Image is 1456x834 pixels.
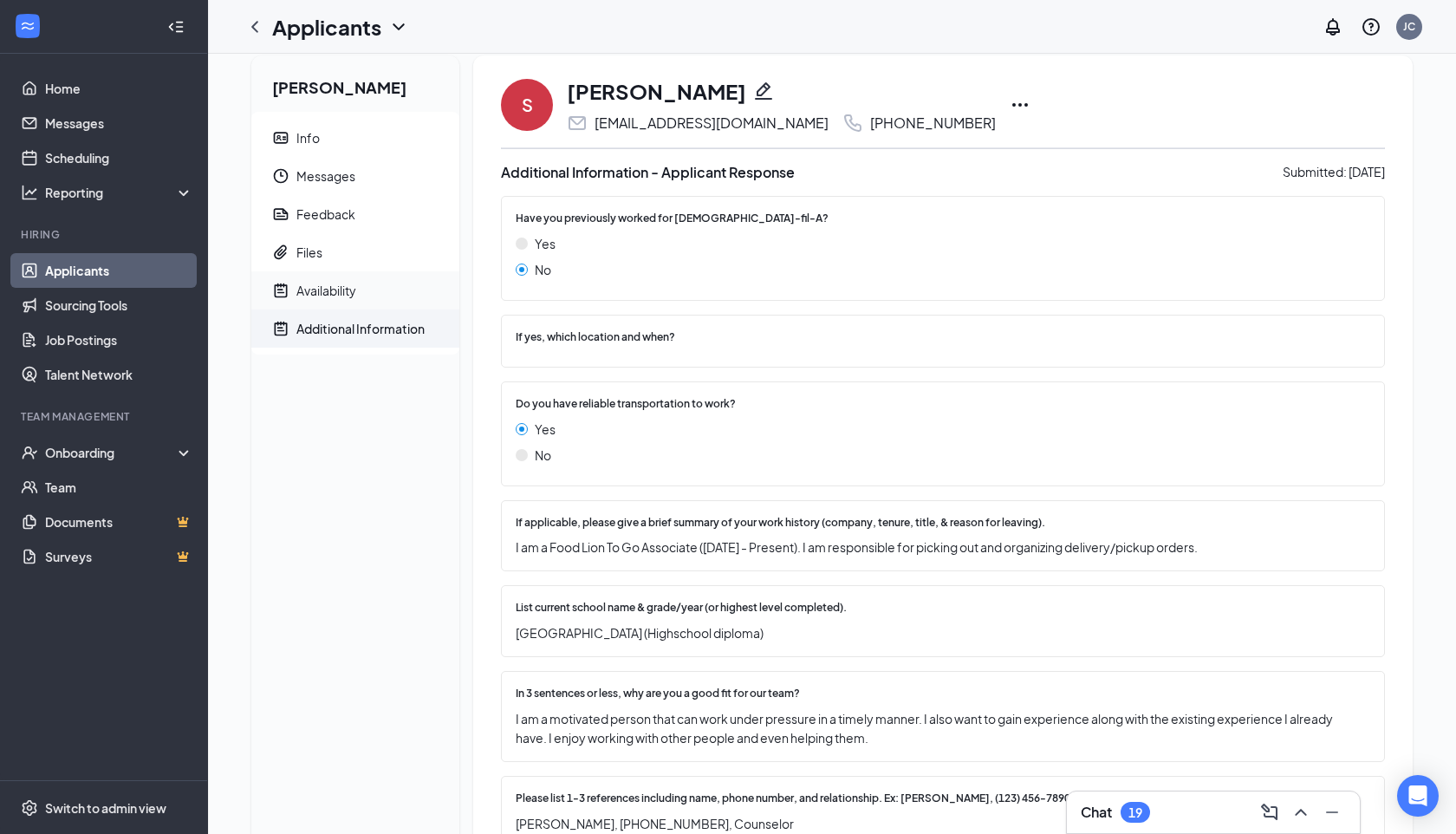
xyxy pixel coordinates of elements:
[516,515,1045,531] span: If applicable, please give a brief summary of your work history (company, tenure, title, & reason...
[1010,94,1030,115] svg: Ellipses
[516,211,829,227] span: Have you previously worked for [DEMOGRAPHIC_DATA]-fil-A?
[1403,19,1415,34] div: JC
[19,17,36,35] svg: WorkstreamLogo
[1318,798,1346,826] button: Minimize
[251,119,459,157] a: ContactCardInfo
[567,76,746,106] h1: [PERSON_NAME]
[251,55,459,112] h2: [PERSON_NAME]
[1128,805,1142,820] div: 19
[45,288,193,323] a: Sourcing Tools
[296,244,322,261] div: Files
[1322,802,1342,823] svg: Minimize
[21,444,38,461] svg: UserCheck
[251,233,459,271] a: PaperclipFiles
[251,195,459,233] a: ReportFeedback
[167,18,185,36] svg: Collapse
[272,12,381,42] h1: Applicants
[45,323,193,357] a: Job Postings
[535,446,551,465] span: No
[1287,798,1315,826] button: ChevronUp
[535,234,556,253] span: Yes
[1361,16,1381,37] svg: QuestionInfo
[21,227,190,242] div: Hiring
[535,420,556,439] span: Yes
[753,81,774,101] svg: Pencil
[272,244,289,261] svg: Paperclip
[516,329,675,346] span: If yes, which location and when?
[45,357,193,392] a: Talent Network
[45,539,193,574] a: SurveysCrown
[516,709,1358,747] span: I am a motivated person that can work under pressure in a timely manner. I also want to gain expe...
[272,129,289,147] svg: ContactCard
[1290,802,1311,823] svg: ChevronUp
[1323,16,1343,37] svg: Notifications
[1259,802,1280,823] svg: ComposeMessage
[522,93,533,117] div: S
[45,444,179,461] div: Onboarding
[45,184,194,201] div: Reporting
[535,260,551,279] span: No
[251,309,459,348] a: NoteActiveAdditional Information
[45,140,193,175] a: Scheduling
[45,799,166,817] div: Switch to admin view
[296,282,356,299] div: Availability
[251,271,459,309] a: NoteActiveAvailability
[45,505,193,539] a: DocumentsCrown
[296,205,355,223] div: Feedback
[516,686,800,702] span: In 3 sentences or less, why are you a good fit for our team?
[842,113,863,134] svg: Phone
[45,71,193,106] a: Home
[516,623,1353,642] span: [GEOGRAPHIC_DATA] (Highschool diploma)
[21,184,38,201] svg: Analysis
[272,282,289,299] svg: NoteActive
[1283,163,1385,182] div: Submitted: [DATE]
[1397,775,1439,817] div: Open Intercom Messenger
[1256,798,1284,826] button: ComposeMessage
[45,470,193,505] a: Team
[595,114,829,132] div: [EMAIL_ADDRESS][DOMAIN_NAME]
[272,167,289,185] svg: Clock
[567,113,588,134] svg: Email
[870,114,996,132] div: [PHONE_NUMBER]
[45,253,193,288] a: Applicants
[296,320,425,337] div: Additional Information
[21,799,38,817] svg: Settings
[296,157,445,195] span: Messages
[272,320,289,337] svg: NoteActive
[516,396,736,413] span: Do you have reliable transportation to work?
[501,163,795,182] h3: Additional Information - Applicant Response
[516,538,1353,557] span: I am a Food Lion To Go Associate ([DATE] - Present). I am responsible for picking out and organiz...
[21,409,190,424] div: Team Management
[296,129,320,147] div: Info
[272,205,289,223] svg: Report
[516,600,847,616] span: List current school name & grade/year (or highest level completed).
[1081,803,1112,822] h3: Chat
[244,16,265,37] svg: ChevronLeft
[388,16,409,37] svg: ChevronDown
[45,106,193,140] a: Messages
[516,791,1111,807] span: Please list 1-3 references including name, phone number, and relationship. Ex: [PERSON_NAME], (12...
[251,157,459,195] a: ClockMessages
